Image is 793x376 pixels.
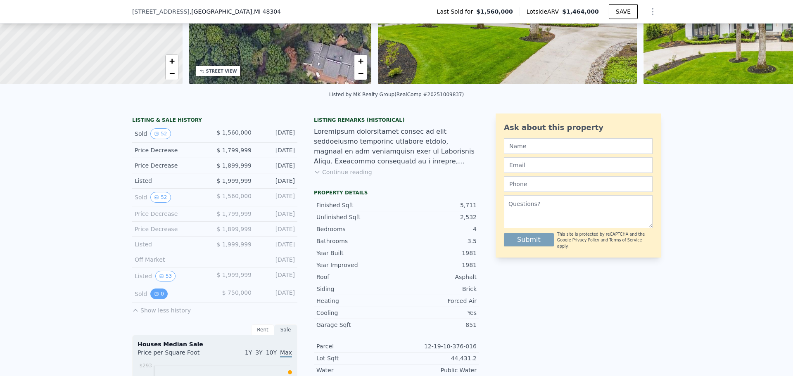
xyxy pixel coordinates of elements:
[557,232,653,249] div: This site is protected by reCAPTCHA and the Google and apply.
[258,240,295,248] div: [DATE]
[258,146,295,154] div: [DATE]
[316,273,396,281] div: Roof
[316,309,396,317] div: Cooling
[135,146,208,154] div: Price Decrease
[150,192,171,203] button: View historical data
[190,7,281,16] span: , [GEOGRAPHIC_DATA]
[644,3,661,20] button: Show Options
[437,7,477,16] span: Last Sold for
[316,285,396,293] div: Siding
[280,349,292,357] span: Max
[216,129,252,136] span: $ 1,560,000
[258,271,295,281] div: [DATE]
[396,366,477,374] div: Public Water
[316,342,396,350] div: Parcel
[354,55,367,67] a: Zoom in
[138,340,292,348] div: Houses Median Sale
[135,177,208,185] div: Listed
[316,354,396,362] div: Lot Sqft
[258,192,295,203] div: [DATE]
[135,128,208,139] div: Sold
[316,297,396,305] div: Heating
[252,8,281,15] span: , MI 48304
[258,177,295,185] div: [DATE]
[396,213,477,221] div: 2,532
[358,56,363,66] span: +
[314,168,372,176] button: Continue reading
[155,271,176,281] button: View historical data
[316,237,396,245] div: Bathrooms
[504,157,653,173] input: Email
[258,255,295,264] div: [DATE]
[216,272,252,278] span: $ 1,999,999
[216,241,252,248] span: $ 1,999,999
[562,8,599,15] span: $1,464,000
[216,193,252,199] span: $ 1,560,000
[150,289,168,299] button: View historical data
[316,366,396,374] div: Water
[314,189,479,196] div: Property details
[396,342,477,350] div: 12-19-10-376-016
[504,176,653,192] input: Phone
[314,127,479,166] div: Loremipsum dolorsitamet consec ad elit seddoeiusmo temporinc utlabore etdolo, magnaal en adm veni...
[258,289,295,299] div: [DATE]
[316,321,396,329] div: Garage Sqft
[609,238,642,242] a: Terms of Service
[396,201,477,209] div: 5,711
[139,363,152,369] tspan: $293
[572,238,599,242] a: Privacy Policy
[258,210,295,218] div: [DATE]
[316,249,396,257] div: Year Built
[251,324,274,335] div: Rent
[132,117,297,125] div: LISTING & SALE HISTORY
[216,177,252,184] span: $ 1,999,999
[216,162,252,169] span: $ 1,899,999
[504,138,653,154] input: Name
[135,240,208,248] div: Listed
[396,297,477,305] div: Forced Air
[527,7,562,16] span: Lotside ARV
[216,210,252,217] span: $ 1,799,999
[166,67,178,80] a: Zoom out
[396,321,477,329] div: 851
[258,225,295,233] div: [DATE]
[222,289,252,296] span: $ 750,000
[166,55,178,67] a: Zoom in
[135,161,208,170] div: Price Decrease
[266,349,277,356] span: 10Y
[504,122,653,133] div: Ask about this property
[169,68,174,78] span: −
[316,201,396,209] div: Finished Sqft
[135,192,208,203] div: Sold
[396,309,477,317] div: Yes
[274,324,297,335] div: Sale
[504,233,554,246] button: Submit
[396,249,477,257] div: 1981
[354,67,367,80] a: Zoom out
[216,147,252,154] span: $ 1,799,999
[169,56,174,66] span: +
[135,225,208,233] div: Price Decrease
[396,285,477,293] div: Brick
[258,128,295,139] div: [DATE]
[132,303,191,315] button: Show less history
[316,261,396,269] div: Year Improved
[135,255,208,264] div: Off Market
[150,128,171,139] button: View historical data
[258,161,295,170] div: [DATE]
[476,7,513,16] span: $1,560,000
[396,237,477,245] div: 3.5
[314,117,479,123] div: Listing Remarks (Historical)
[358,68,363,78] span: −
[135,210,208,218] div: Price Decrease
[135,289,208,299] div: Sold
[396,273,477,281] div: Asphalt
[396,225,477,233] div: 4
[255,349,262,356] span: 3Y
[396,261,477,269] div: 1981
[316,213,396,221] div: Unfinished Sqft
[245,349,252,356] span: 1Y
[609,4,638,19] button: SAVE
[138,348,215,362] div: Price per Square Foot
[206,68,237,74] div: STREET VIEW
